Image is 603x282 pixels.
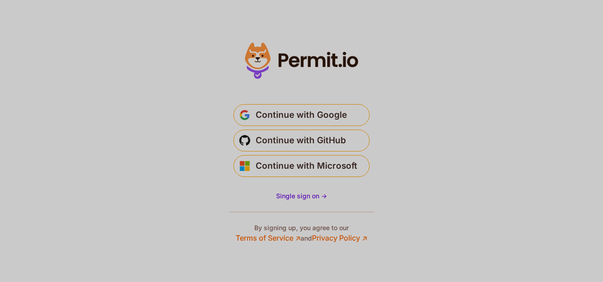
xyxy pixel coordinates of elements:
button: Continue with Microsoft [233,155,370,177]
p: By signing up, you agree to our and [236,223,367,243]
span: Continue with Microsoft [256,159,357,173]
button: Continue with Google [233,104,370,126]
span: Single sign on -> [276,192,327,200]
a: Privacy Policy ↗ [312,233,367,242]
span: Continue with GitHub [256,133,346,148]
button: Continue with GitHub [233,130,370,151]
a: Terms of Service ↗ [236,233,301,242]
a: Single sign on -> [276,191,327,201]
span: Continue with Google [256,108,347,122]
